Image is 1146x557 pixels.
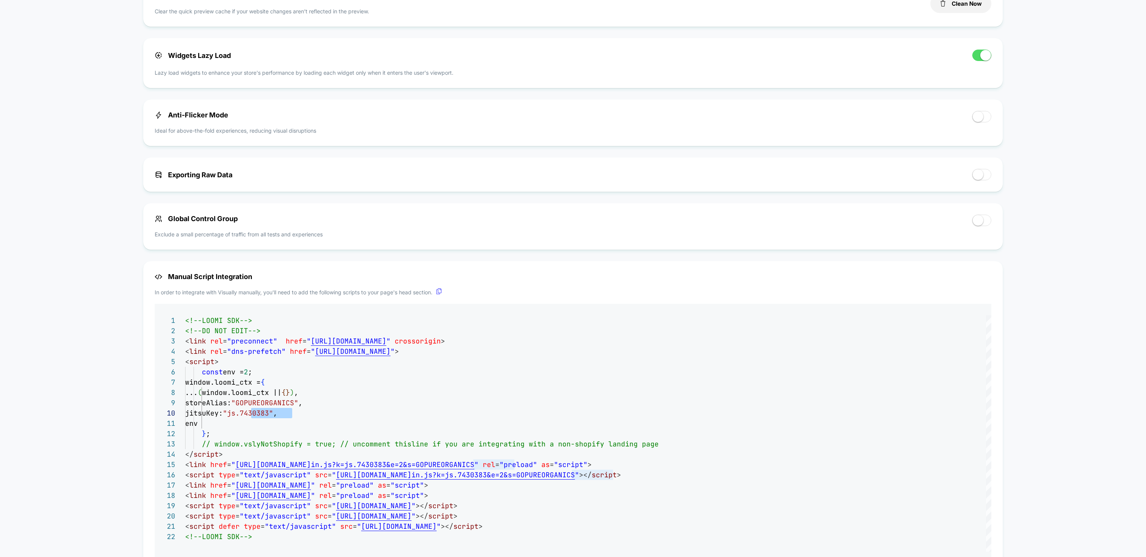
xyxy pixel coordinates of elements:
div: 4 [155,346,175,356]
span: script [189,357,214,366]
span: " [332,501,336,510]
span: [URL][DOMAIN_NAME] [235,460,311,469]
span: = [227,460,231,469]
span: < [185,347,189,356]
span: " [311,347,315,356]
span: Anti-Flicker Mode [155,111,228,119]
div: 18 [155,490,175,501]
span: ( [198,388,202,397]
span: type [244,522,261,531]
span: 2 [244,368,248,376]
span: env [185,419,198,428]
div: 7 [155,377,175,387]
span: = [235,501,240,510]
div: 5 [155,356,175,367]
span: > [453,512,458,520]
span: , [273,409,277,417]
span: ; [206,429,210,438]
span: script [592,470,617,479]
span: "preconnect" [227,337,277,345]
span: "text/javascript" [265,522,336,531]
span: script [428,501,453,510]
p: In order to integrate with Visually manually, you'll need to add the following scripts to your pa... [155,288,991,296]
span: env = [223,368,244,376]
span: } [286,388,290,397]
span: " [474,460,479,469]
span: ></ [441,522,453,531]
span: script [189,512,214,520]
div: 2 [155,326,175,336]
span: > [424,481,428,490]
span: as [378,481,386,490]
span: <!--DO NOT EDIT--> [185,326,261,335]
span: > [214,357,219,366]
span: < [185,337,189,345]
span: = [550,460,554,469]
div: 11 [155,418,175,429]
span: "script" [391,481,424,490]
span: > [395,347,399,356]
span: link [189,347,206,356]
span: > [479,522,483,531]
span: crossorigin [395,337,441,345]
span: = [307,347,311,356]
span: script [453,522,479,531]
p: Ideal for above-the-fold experiences, reducing visual disruptions [155,127,316,135]
span: , [294,388,298,397]
span: src [315,501,328,510]
span: = [223,347,227,356]
span: type [219,501,235,510]
span: " [231,481,235,490]
span: [URL][DOMAIN_NAME] [235,491,311,500]
div: 14 [155,449,175,459]
span: in.js?k=js.7430383&e=2&s=GOPUREORGANICS [311,460,474,469]
span: ></ [579,470,592,479]
div: 3 [155,336,175,346]
div: 6 [155,367,175,377]
span: > [441,337,445,345]
span: <!--LOOMI SDK--> [185,532,252,541]
span: src [340,522,353,531]
span: rel [483,460,495,469]
span: > [617,470,621,479]
span: " [357,522,361,531]
span: { [261,378,265,387]
span: <!--LOOMI SDK--> [185,316,252,325]
span: > [424,491,428,500]
span: "script" [554,460,587,469]
span: " [411,501,416,510]
span: = [227,481,231,490]
span: > [453,501,458,510]
span: rel [210,347,223,356]
span: const [202,368,223,376]
span: } [202,429,206,438]
span: = [332,481,336,490]
span: as [378,491,386,500]
span: ></ [416,501,428,510]
div: 15 [155,459,175,470]
span: as [541,460,550,469]
span: < [185,470,189,479]
span: , [298,398,303,407]
span: > [219,450,223,459]
span: [URL][DOMAIN_NAME] [361,522,437,531]
span: = [235,512,240,520]
span: window.loomi_ctx || [202,388,282,397]
span: [URL][DOMAIN_NAME] [336,470,411,479]
span: rel [210,337,223,345]
span: "text/javascript" [240,470,311,479]
div: 21 [155,521,175,531]
span: Exporting Raw Data [155,171,232,179]
span: defer [219,522,240,531]
span: = [386,481,391,490]
span: [URL][DOMAIN_NAME] [336,501,411,510]
span: = [235,470,240,479]
span: script [189,501,214,510]
span: link [189,460,206,469]
span: " [437,522,441,531]
span: " [311,481,315,490]
span: "preload" [336,481,374,490]
span: < [185,357,189,366]
span: ) [290,388,294,397]
span: = [386,491,391,500]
